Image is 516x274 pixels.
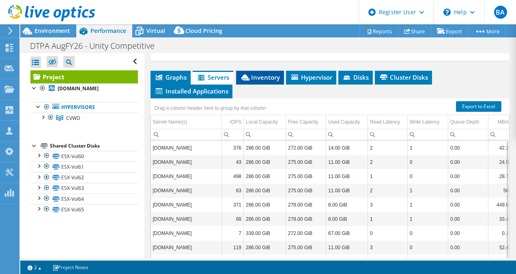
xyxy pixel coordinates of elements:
[155,87,228,95] span: Installed Applications
[488,212,511,226] td: Column MB/s, Value 33.4
[488,183,511,198] td: Column MB/s, Value 56
[448,198,488,212] td: Column Queue Depth, Value 0.00
[448,226,488,240] td: Column Queue Depth, Value 0.00
[151,240,222,254] td: Column Server Name(s), Value cvwdesxi01.administration.com
[151,141,222,155] td: Column Server Name(s), Value cvwdesxi09.administration.com
[286,240,326,254] td: Column Free Capacity, Value 275.00 GiB
[222,169,244,183] td: Column IOPS, Value 498
[286,212,326,226] td: Column Free Capacity, Value 278.00 GiB
[488,240,511,254] td: Column MB/s, Value 52.4
[197,73,229,81] span: Servers
[244,212,286,226] td: Column Local Capacity, Value 286.00 GiB
[368,141,408,155] td: Column Read Latency, Value 2
[286,254,326,269] td: Column Free Capacity, Value 271.00 GiB
[326,240,368,254] td: Column Used Capacity, Value 11.00 GiB
[370,117,400,127] div: Read Latency
[30,194,138,204] a: ESX-Vol64
[244,254,286,269] td: Column Local Capacity, Value 339.00 GiB
[151,198,222,212] td: Column Server Name(s), Value cvwdesxi10.administration.com
[326,115,368,129] td: Used Capacity Column
[290,73,332,81] span: Hypervisor
[408,212,448,226] td: Column Write Latency, Value 1
[326,254,368,269] td: Column Used Capacity, Value 68.00 GiB
[146,27,165,35] span: Virtual
[448,115,488,129] td: Queue Depth Column
[379,73,428,81] span: Cluster Disks
[448,169,488,183] td: Column Queue Depth, Value 0.00
[30,70,138,83] a: Project
[326,198,368,212] td: Column Used Capacity, Value 8.00 GiB
[30,102,138,113] a: Hypervisors
[155,73,187,81] span: Graphs
[90,27,126,35] span: Performance
[288,117,318,127] div: Free Capacity
[222,240,244,254] td: Column IOPS, Value 119
[244,226,286,240] td: Column Local Capacity, Value 339.00 GiB
[151,155,222,169] td: Column Server Name(s), Value cvwdesxi04.administration.com
[286,115,326,129] td: Free Capacity Column
[244,129,286,140] td: Column Local Capacity, Filter cell
[368,183,408,198] td: Column Read Latency, Value 2
[222,198,244,212] td: Column IOPS, Value 371
[488,169,511,183] td: Column MB/s, Value 28.7
[22,262,47,272] a: 2
[153,117,187,127] div: Server Name(s)
[488,226,511,240] td: Column MB/s, Value 0.1
[342,73,369,81] span: Disks
[368,129,408,140] td: Column Read Latency, Filter cell
[244,155,286,169] td: Column Local Capacity, Value 286.00 GiB
[448,183,488,198] td: Column Queue Depth, Value 0.00
[368,198,408,212] td: Column Read Latency, Value 3
[448,155,488,169] td: Column Queue Depth, Value 0.00
[488,115,511,129] td: MB/s Column
[408,141,448,155] td: Column Write Latency, Value 1
[450,117,479,127] div: Queue Depth
[408,254,448,269] td: Column Write Latency, Value 0
[26,41,167,50] h1: DTPA AugFY26 - Unity Competitive
[368,226,408,240] td: Column Read Latency, Value 0
[468,25,506,37] a: More
[368,115,408,129] td: Read Latency Column
[150,98,510,271] div: Data grid
[222,183,244,198] td: Column IOPS, Value 63
[30,183,138,194] a: ESX-Vol63
[30,172,138,183] a: ESX-Vol62
[151,129,222,140] td: Column Server Name(s), Filter cell
[448,240,488,254] td: Column Queue Depth, Value 0.00
[286,198,326,212] td: Column Free Capacity, Value 278.00 GiB
[286,155,326,169] td: Column Free Capacity, Value 275.00 GiB
[488,129,511,140] td: Column MB/s, Filter cell
[488,141,511,155] td: Column MB/s, Value 42.2
[240,73,280,81] span: Inventory
[410,117,439,127] div: Write Latency
[153,102,268,114] div: Drag a column header here to group by that column
[66,115,80,122] span: CVWD
[230,117,241,127] div: IOPS
[398,25,431,37] a: Share
[30,151,138,161] a: ESX-Vol60
[244,141,286,155] td: Column Local Capacity, Value 286.00 GiB
[448,129,488,140] td: Column Queue Depth, Filter cell
[408,115,448,129] td: Write Latency Column
[368,169,408,183] td: Column Read Latency, Value 1
[222,212,244,226] td: Column IOPS, Value 68
[47,262,94,272] a: Project Notes
[151,226,222,240] td: Column Server Name(s), Value cvwdesxi08.administration.com
[222,115,244,129] td: IOPS Column
[222,141,244,155] td: Column IOPS, Value 376
[286,129,326,140] td: Column Free Capacity, Filter cell
[34,27,70,35] span: Environment
[151,169,222,183] td: Column Server Name(s), Value cvwdesxi03.administration.com
[408,129,448,140] td: Column Write Latency, Filter cell
[151,254,222,269] td: Column Server Name(s), Value cvwdesxi07.administration.com
[368,212,408,226] td: Column Read Latency, Value 1
[448,212,488,226] td: Column Queue Depth, Value 0.00
[30,204,138,215] a: ESX-Vol65
[151,212,222,226] td: Column Server Name(s), Value cvwdesxi11.administration.com
[185,27,222,35] span: Cloud Pricing
[408,183,448,198] td: Column Write Latency, Value 1
[50,141,138,151] div: Shared Cluster Disks
[408,240,448,254] td: Column Write Latency, Value 0
[456,101,501,112] a: Export to Excel
[368,254,408,269] td: Column Read Latency, Value 0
